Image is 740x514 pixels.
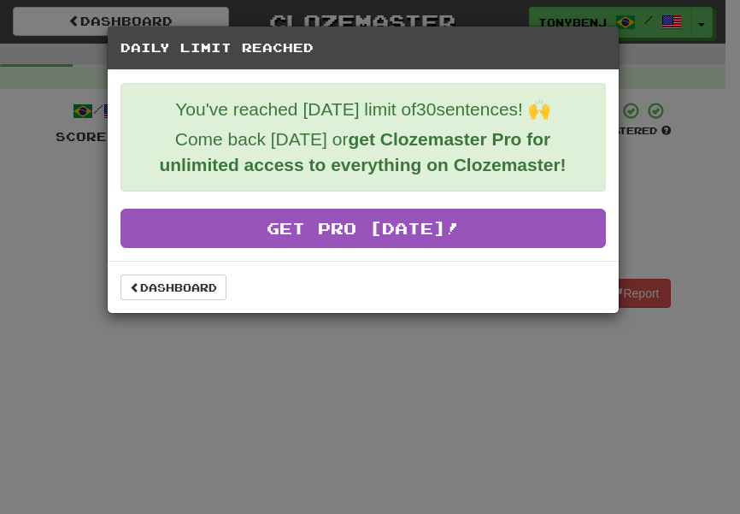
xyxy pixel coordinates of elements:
[120,39,606,56] h5: Daily Limit Reached
[120,209,606,248] a: Get Pro [DATE]!
[159,129,566,174] strong: get Clozemaster Pro for unlimited access to everything on Clozemaster!
[134,97,592,122] p: You've reached [DATE] limit of 30 sentences! 🙌
[134,127,592,178] p: Come back [DATE] or
[120,275,226,300] a: Dashboard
